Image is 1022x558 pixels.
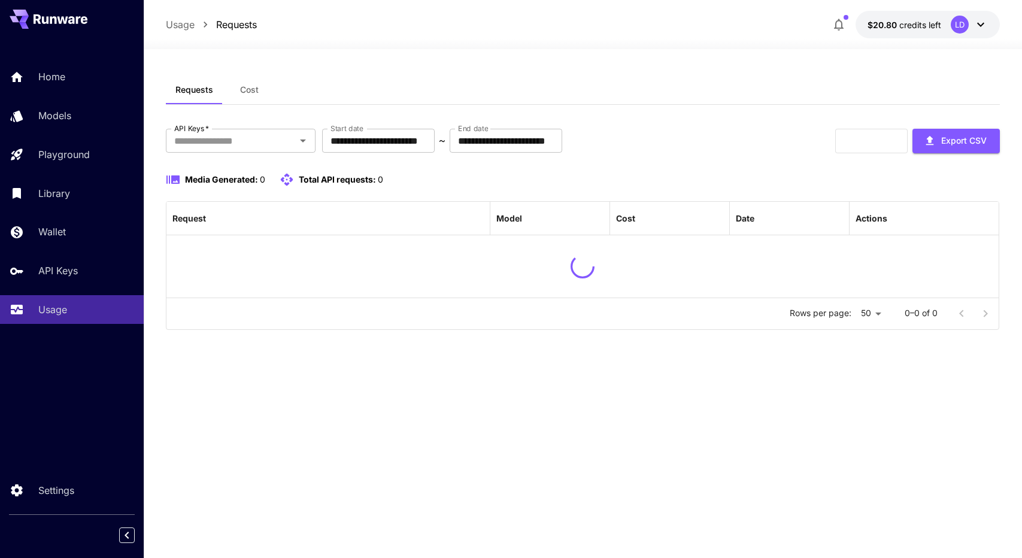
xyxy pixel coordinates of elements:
[38,108,71,123] p: Models
[868,20,899,30] span: $20.80
[38,302,67,317] p: Usage
[856,213,887,223] div: Actions
[175,84,213,95] span: Requests
[378,174,383,184] span: 0
[905,307,938,319] p: 0–0 of 0
[38,147,90,162] p: Playground
[951,16,969,34] div: LD
[216,17,257,32] a: Requests
[174,123,209,134] label: API Keys
[496,213,522,223] div: Model
[38,186,70,201] p: Library
[899,20,941,30] span: credits left
[616,213,635,223] div: Cost
[38,69,65,84] p: Home
[439,134,445,148] p: ~
[856,11,1000,38] button: $20.7968LD
[38,483,74,498] p: Settings
[260,174,265,184] span: 0
[299,174,376,184] span: Total API requests:
[38,225,66,239] p: Wallet
[166,17,257,32] nav: breadcrumb
[295,132,311,149] button: Open
[912,129,1000,153] button: Export CSV
[38,263,78,278] p: API Keys
[790,307,851,319] p: Rows per page:
[185,174,258,184] span: Media Generated:
[166,17,195,32] a: Usage
[240,84,259,95] span: Cost
[119,527,135,543] button: Collapse sidebar
[736,213,754,223] div: Date
[172,213,206,223] div: Request
[868,19,941,31] div: $20.7968
[856,305,885,322] div: 50
[128,524,144,546] div: Collapse sidebar
[458,123,488,134] label: End date
[330,123,363,134] label: Start date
